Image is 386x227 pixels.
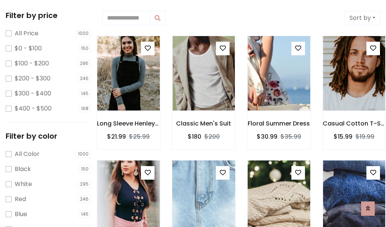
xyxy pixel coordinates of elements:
[76,30,91,37] span: 1000
[15,195,26,204] label: Red
[345,11,380,25] button: Sort by
[79,105,91,112] span: 168
[15,104,52,113] label: $400 - $500
[79,210,91,218] span: 145
[188,133,201,140] h6: $180
[78,195,91,203] span: 246
[15,180,32,189] label: White
[204,132,220,141] del: $200
[15,59,49,68] label: $100 - $200
[6,132,91,141] h5: Filter by color
[129,132,150,141] del: $25.99
[97,120,160,127] h6: Long Sleeve Henley T-Shirt
[323,120,386,127] h6: Casual Cotton T-Shirt
[76,150,91,158] span: 1000
[15,165,31,174] label: Black
[15,74,51,83] label: $200 - $300
[107,133,126,140] h6: $21.99
[79,90,91,97] span: 145
[355,132,374,141] del: $19.99
[79,165,91,173] span: 150
[15,210,27,219] label: Blue
[15,29,38,38] label: All Price
[6,11,91,20] h5: Filter by price
[15,150,40,159] label: All Color
[15,89,51,98] label: $300 - $400
[15,44,42,53] label: $0 - $100
[247,120,311,127] h6: Floral Summer Dress
[280,132,301,141] del: $35.99
[78,60,91,67] span: 295
[257,133,277,140] h6: $30.99
[172,120,236,127] h6: Classic Men's Suit
[78,180,91,188] span: 295
[334,133,352,140] h6: $15.99
[78,75,91,82] span: 246
[79,45,91,52] span: 150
